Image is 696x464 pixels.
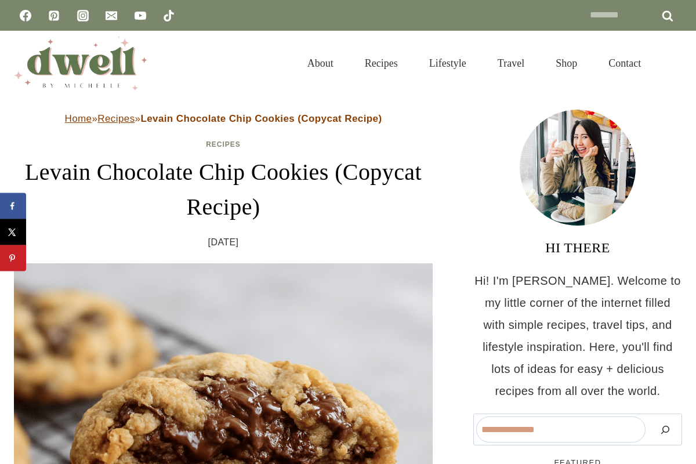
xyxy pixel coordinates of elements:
[414,43,482,84] a: Lifestyle
[482,43,540,84] a: Travel
[71,4,95,27] a: Instagram
[14,4,37,27] a: Facebook
[540,43,593,84] a: Shop
[206,140,241,148] a: Recipes
[473,270,682,402] p: Hi! I'm [PERSON_NAME]. Welcome to my little corner of the internet filled with simple recipes, tr...
[42,4,66,27] a: Pinterest
[97,113,135,124] a: Recipes
[65,113,382,124] span: » »
[473,237,682,258] h3: HI THERE
[349,43,414,84] a: Recipes
[100,4,123,27] a: Email
[129,4,152,27] a: YouTube
[14,37,147,90] img: DWELL by michelle
[662,53,682,73] button: View Search Form
[593,43,657,84] a: Contact
[157,4,180,27] a: TikTok
[65,113,92,124] a: Home
[14,155,433,224] h1: Levain Chocolate Chip Cookies (Copycat Recipe)
[140,113,382,124] strong: Levain Chocolate Chip Cookies (Copycat Recipe)
[651,416,679,443] button: Search
[292,43,657,84] nav: Primary Navigation
[208,234,239,251] time: [DATE]
[292,43,349,84] a: About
